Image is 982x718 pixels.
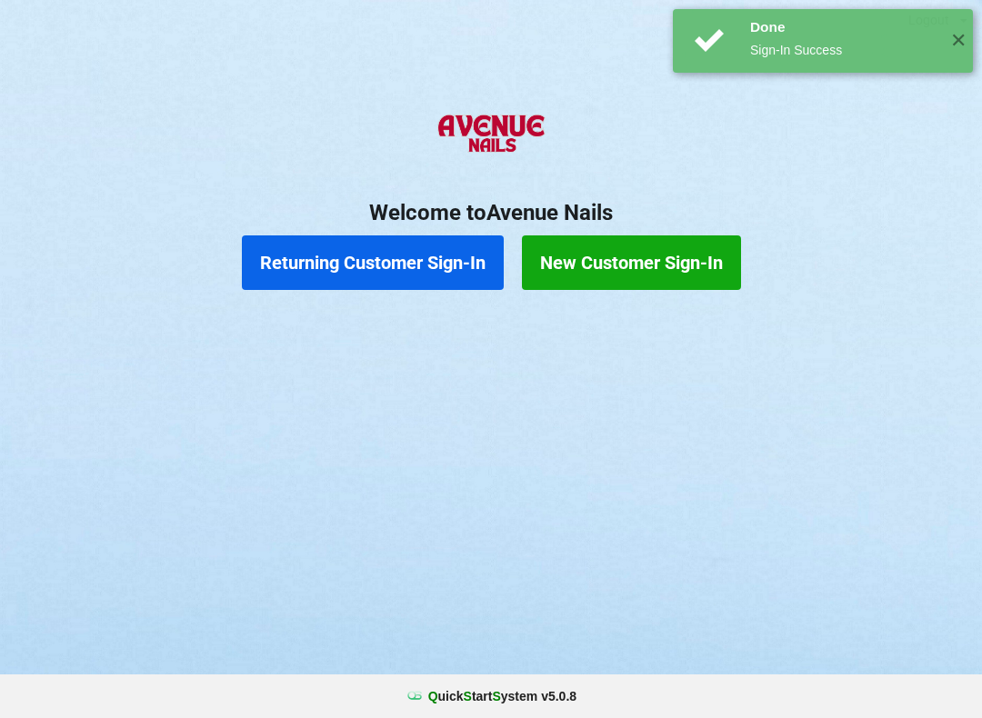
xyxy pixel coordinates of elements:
[492,689,500,703] span: S
[428,687,576,705] b: uick tart ystem v 5.0.8
[522,235,741,290] button: New Customer Sign-In
[750,18,937,36] div: Done
[406,687,424,705] img: favicon.ico
[750,41,937,59] div: Sign-In Success
[428,689,438,703] span: Q
[242,235,504,290] button: Returning Customer Sign-In
[464,689,472,703] span: S
[430,99,551,172] img: AvenueNails-Logo.png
